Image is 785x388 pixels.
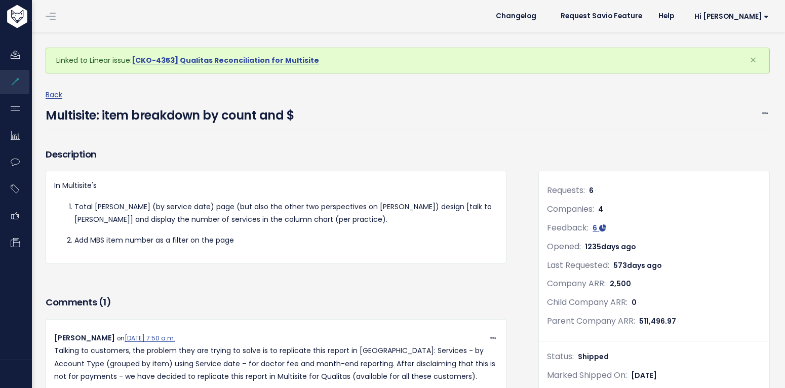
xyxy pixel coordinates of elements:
[547,259,609,271] span: Last Requested:
[547,278,606,289] span: Company ARR:
[46,101,294,125] h4: Multisite: item breakdown by count and $
[593,223,606,233] a: 6
[46,48,770,73] div: Linked to Linear issue:
[54,344,498,383] p: Talking to customers, the problem they are trying to solve is to replicate this report in [GEOGRA...
[627,260,662,270] span: days ago
[578,352,609,362] span: Shipped
[547,315,635,327] span: Parent Company ARR:
[739,48,767,72] button: Close
[750,52,757,68] span: ×
[593,223,597,233] span: 6
[547,296,627,308] span: Child Company ARR:
[598,204,603,214] span: 4
[682,9,777,24] a: Hi [PERSON_NAME]
[650,9,682,24] a: Help
[46,90,62,100] a: Back
[553,9,650,24] a: Request Savio Feature
[613,260,662,270] span: 573
[547,184,585,196] span: Requests:
[589,185,594,196] span: 6
[601,242,636,252] span: days ago
[54,179,498,192] p: In Multisite's
[631,370,657,380] span: [DATE]
[46,295,506,309] h3: Comments ( )
[694,13,769,20] span: Hi [PERSON_NAME]
[125,334,175,342] a: [DATE] 7:50 a.m.
[496,13,536,20] span: Changelog
[547,369,627,381] span: Marked Shipped On:
[547,351,574,362] span: Status:
[74,234,498,247] p: Add MBS item number as a filter on the page
[46,147,506,162] h3: Description
[5,5,83,28] img: logo-white.9d6f32f41409.svg
[74,201,498,226] p: Total [PERSON_NAME] (by service date) page (but also the other two perspectives on [PERSON_NAME])...
[132,55,319,65] a: [CKO-4353] Qualitas Reconciliation for Multisite
[547,222,588,234] span: Feedback:
[639,316,676,326] span: 511,496.97
[547,203,594,215] span: Companies:
[103,296,106,308] span: 1
[54,333,115,343] span: [PERSON_NAME]
[117,334,175,342] span: on
[610,279,631,289] span: 2,500
[547,241,581,252] span: Opened:
[632,297,637,307] span: 0
[585,242,636,252] span: 1235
